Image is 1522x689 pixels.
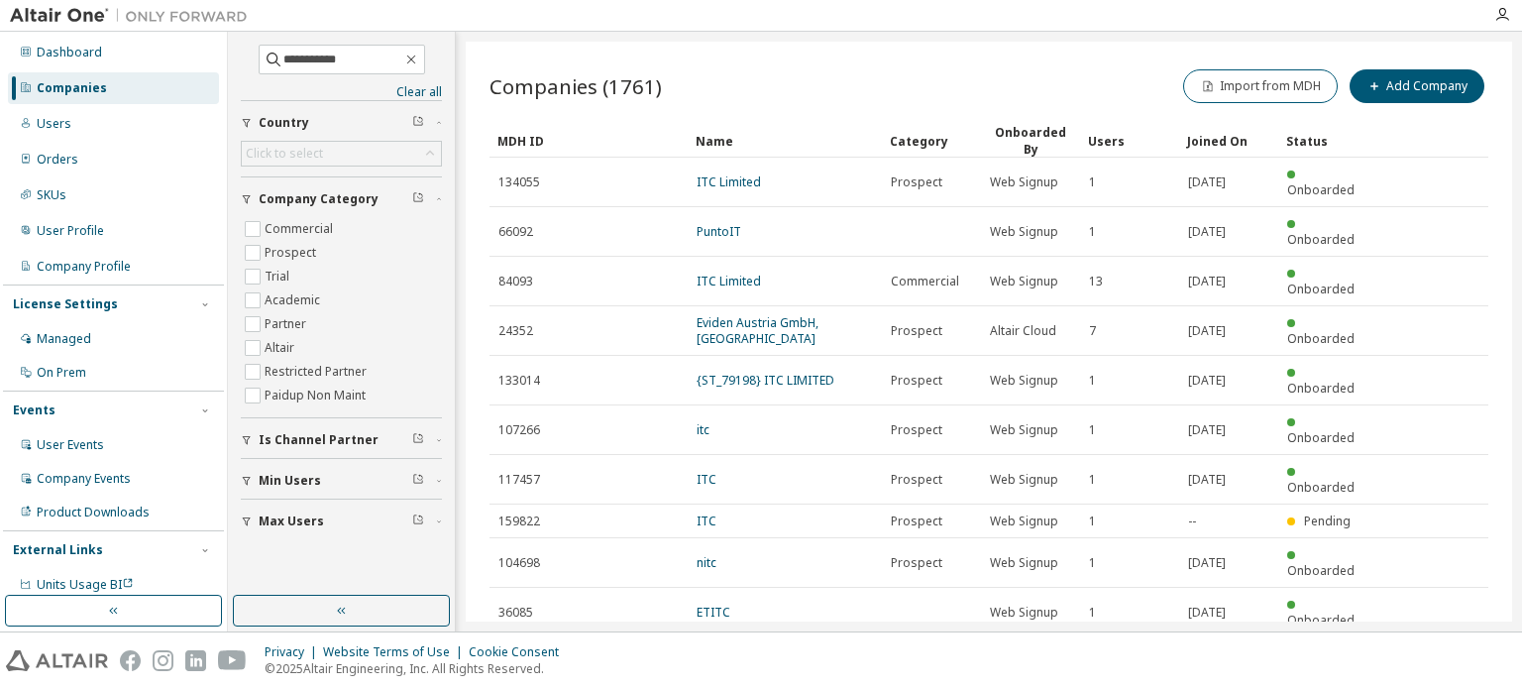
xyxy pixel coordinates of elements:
div: Joined On [1187,125,1270,157]
label: Commercial [265,217,337,241]
div: Events [13,402,55,418]
span: Prospect [891,174,942,190]
p: © 2025 Altair Engineering, Inc. All Rights Reserved. [265,660,571,677]
a: nitc [697,554,716,571]
div: Dashboard [37,45,102,60]
div: User Profile [37,223,104,239]
div: SKUs [37,187,66,203]
a: ITC Limited [697,273,761,289]
span: [DATE] [1188,224,1226,240]
div: Click to select [246,146,323,162]
span: Min Users [259,473,321,489]
span: Companies (1761) [489,72,662,100]
span: -- [1188,514,1196,529]
img: youtube.svg [218,650,247,671]
div: Product Downloads [37,505,150,520]
span: [DATE] [1188,605,1226,621]
span: Country [259,115,309,131]
div: Privacy [265,644,323,660]
div: Cookie Consent [469,644,571,660]
span: Is Channel Partner [259,432,379,448]
a: Eviden Austria GmbH, [GEOGRAPHIC_DATA] [697,314,818,347]
span: 1 [1089,514,1096,529]
a: Clear all [241,84,442,100]
span: 1 [1089,605,1096,621]
span: Commercial [891,274,959,289]
span: Clear filter [412,432,424,448]
span: 1 [1089,472,1096,488]
span: Web Signup [990,514,1058,529]
button: Import from MDH [1183,69,1338,103]
img: altair_logo.svg [6,650,108,671]
a: ETITC [697,604,730,621]
span: [DATE] [1188,373,1226,389]
span: 104698 [498,555,540,571]
div: Company Profile [37,259,131,275]
img: facebook.svg [120,650,141,671]
span: Web Signup [990,422,1058,438]
span: Pending [1304,513,1351,529]
span: 7 [1089,323,1096,339]
a: {ST_79198} ITC LIMITED [697,372,834,389]
img: instagram.svg [153,650,173,671]
span: Onboarded [1287,479,1355,496]
img: linkedin.svg [185,650,206,671]
label: Trial [265,265,293,288]
div: Click to select [242,142,441,166]
span: 107266 [498,422,540,438]
div: On Prem [37,365,86,381]
span: Onboarded [1287,231,1355,248]
label: Partner [265,312,310,336]
span: [DATE] [1188,174,1226,190]
span: Onboarded [1287,181,1355,198]
span: 134055 [498,174,540,190]
span: 66092 [498,224,533,240]
div: Website Terms of Use [323,644,469,660]
label: Paidup Non Maint [265,384,370,407]
span: Prospect [891,373,942,389]
span: Prospect [891,472,942,488]
div: Onboarded By [989,124,1072,158]
span: 1 [1089,373,1096,389]
button: Is Channel Partner [241,418,442,462]
span: Clear filter [412,115,424,131]
button: Max Users [241,500,442,543]
a: PuntoIT [697,223,741,240]
span: Onboarded [1287,612,1355,629]
span: [DATE] [1188,323,1226,339]
span: Altair Cloud [990,323,1056,339]
div: Status [1286,125,1369,157]
span: Prospect [891,323,942,339]
span: Web Signup [990,274,1058,289]
span: Units Usage BI [37,576,134,593]
span: Onboarded [1287,281,1355,297]
span: Onboarded [1287,562,1355,579]
span: 1 [1089,555,1096,571]
a: itc [697,421,709,438]
div: External Links [13,542,103,558]
span: Max Users [259,514,324,529]
label: Altair [265,336,298,360]
div: User Events [37,437,104,453]
div: Companies [37,80,107,96]
span: Onboarded [1287,429,1355,446]
span: 1 [1089,422,1096,438]
span: Prospect [891,514,942,529]
span: Web Signup [990,174,1058,190]
span: 84093 [498,274,533,289]
span: 159822 [498,514,540,529]
span: [DATE] [1188,555,1226,571]
div: License Settings [13,296,118,312]
a: ITC [697,471,716,488]
label: Prospect [265,241,320,265]
span: Onboarded [1287,330,1355,347]
span: 1 [1089,174,1096,190]
button: Add Company [1350,69,1484,103]
div: Managed [37,331,91,347]
span: Web Signup [990,555,1058,571]
div: Name [696,125,874,157]
div: MDH ID [497,125,680,157]
span: Company Category [259,191,379,207]
span: 1 [1089,224,1096,240]
span: Clear filter [412,191,424,207]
